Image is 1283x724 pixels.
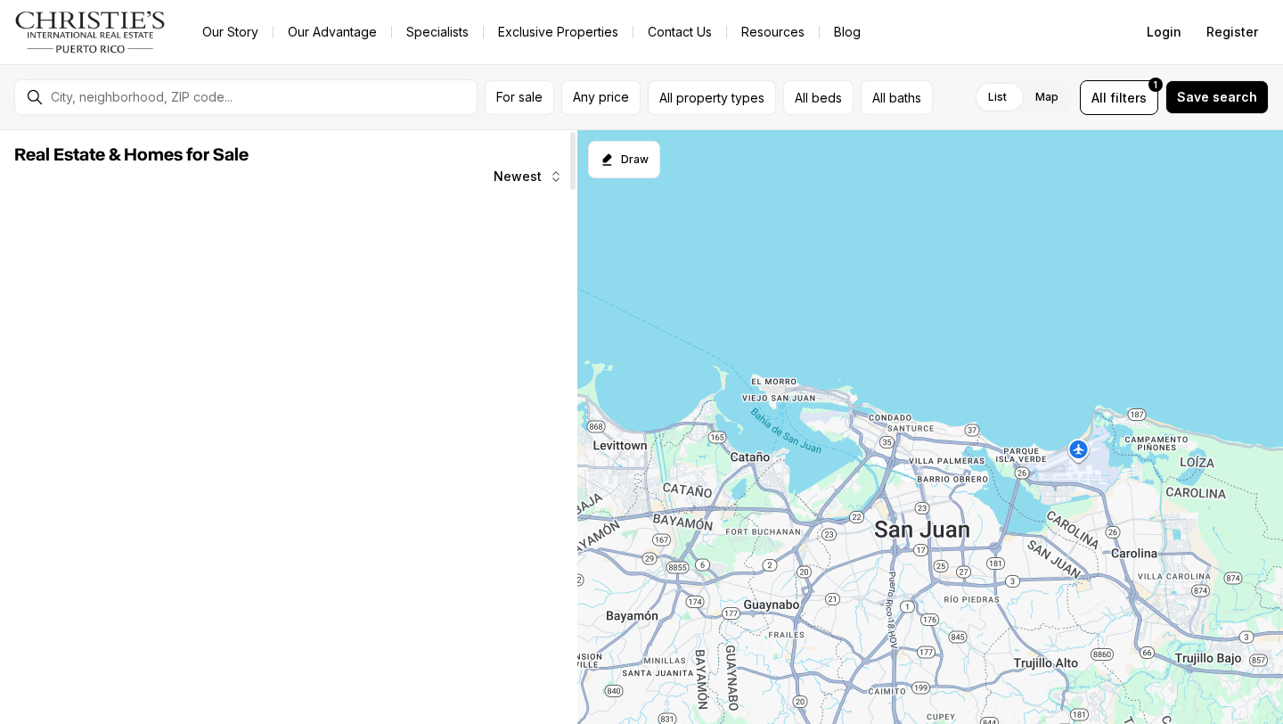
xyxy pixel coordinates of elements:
[974,81,1021,113] label: List
[274,20,391,45] a: Our Advantage
[484,20,633,45] a: Exclusive Properties
[188,20,273,45] a: Our Story
[1021,81,1073,113] label: Map
[861,80,933,115] button: All baths
[783,80,854,115] button: All beds
[1136,14,1192,50] button: Login
[14,11,167,53] img: logo
[1110,88,1147,107] span: filters
[633,20,726,45] button: Contact Us
[588,141,660,178] button: Start drawing
[494,169,542,184] span: Newest
[561,80,641,115] button: Any price
[1080,80,1158,115] button: Allfilters1
[1165,80,1269,114] button: Save search
[1154,78,1157,92] span: 1
[573,90,629,104] span: Any price
[1091,88,1107,107] span: All
[483,159,574,194] button: Newest
[1177,90,1257,104] span: Save search
[485,80,554,115] button: For sale
[14,146,249,164] span: Real Estate & Homes for Sale
[1147,25,1181,39] span: Login
[648,80,776,115] button: All property types
[727,20,819,45] a: Resources
[496,90,543,104] span: For sale
[1206,25,1258,39] span: Register
[392,20,483,45] a: Specialists
[820,20,875,45] a: Blog
[1196,14,1269,50] button: Register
